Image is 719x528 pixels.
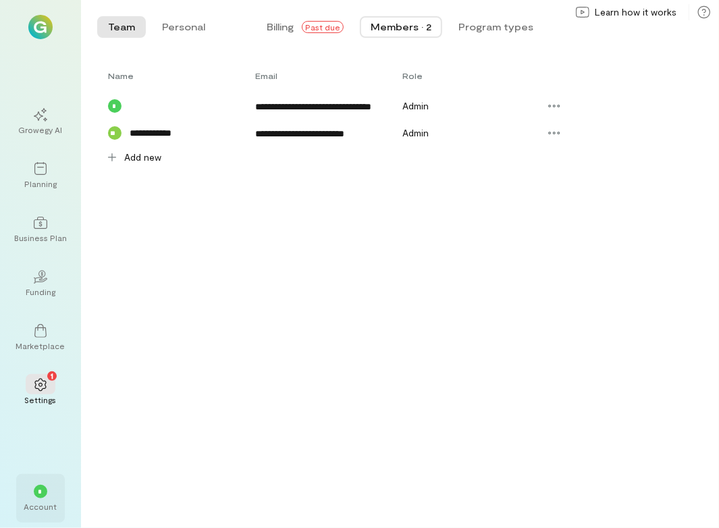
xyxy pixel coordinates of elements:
div: Members · 2 [371,20,431,34]
div: Business Plan [14,232,67,243]
span: Billing [267,20,294,34]
div: Account [24,501,57,512]
span: Admin [402,127,429,138]
div: Settings [25,394,57,405]
a: Planning [16,151,65,200]
span: Admin [402,100,429,111]
div: Planning [24,178,57,189]
a: Settings [16,367,65,416]
span: Add new [124,151,161,164]
button: Personal [151,16,216,38]
a: Growegy AI [16,97,65,146]
button: BillingPast due [256,16,354,38]
div: Toggle SortBy [108,70,255,81]
div: Funding [26,286,55,297]
div: *Account [16,474,65,523]
span: Past due [302,21,344,33]
span: Role [402,71,423,80]
button: Program types [448,16,544,38]
div: Growegy AI [19,124,63,135]
a: Marketplace [16,313,65,362]
span: 1 [51,369,53,381]
button: Team [97,16,146,38]
span: Email [255,70,277,81]
a: Business Plan [16,205,65,254]
div: Marketplace [16,340,65,351]
a: Funding [16,259,65,308]
span: Name [108,70,134,81]
button: Members · 2 [360,16,442,38]
span: Learn how it works [595,5,676,19]
div: Toggle SortBy [255,70,402,81]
